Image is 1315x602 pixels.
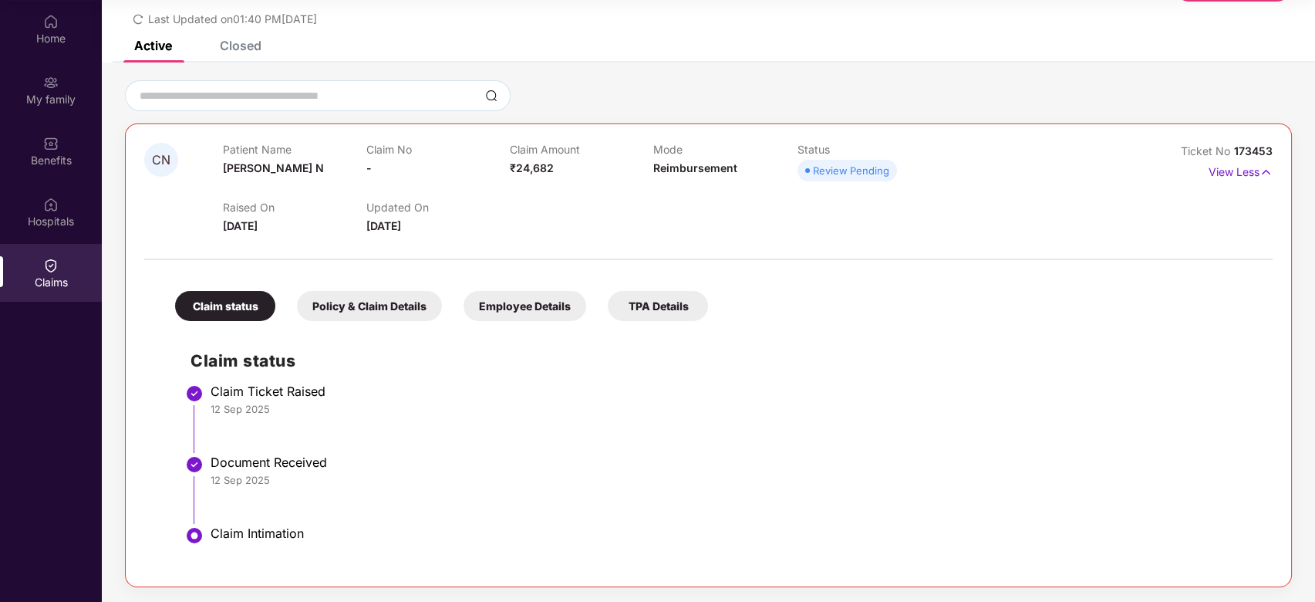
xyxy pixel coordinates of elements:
div: Claim Intimation [211,526,1257,541]
img: svg+xml;base64,PHN2ZyBpZD0iQmVuZWZpdHMiIHhtbG5zPSJodHRwOi8vd3d3LnczLm9yZy8yMDAwL3N2ZyIgd2lkdGg9Ij... [43,136,59,151]
div: Policy & Claim Details [297,291,442,321]
div: Employee Details [464,291,586,321]
h2: Claim status [191,348,1257,374]
span: redo [133,12,143,25]
span: Ticket No [1181,144,1234,157]
img: svg+xml;base64,PHN2ZyBpZD0iSG9tZSIgeG1sbnM9Imh0dHA6Ly93d3cudzMub3JnLzIwMDAvc3ZnIiB3aWR0aD0iMjAiIG... [43,14,59,29]
p: Claim No [366,143,510,156]
div: Closed [220,38,261,53]
p: Status [797,143,941,156]
img: svg+xml;base64,PHN2ZyB3aWR0aD0iMjAiIGhlaWdodD0iMjAiIHZpZXdCb3g9IjAgMCAyMCAyMCIgZmlsbD0ibm9uZSIgeG... [43,75,59,90]
span: 173453 [1234,144,1273,157]
div: Claim Ticket Raised [211,384,1257,399]
img: svg+xml;base64,PHN2ZyBpZD0iU2VhcmNoLTMyeDMyIiB4bWxucz0iaHR0cDovL3d3dy53My5vcmcvMjAwMC9zdmciIHdpZH... [485,90,497,102]
p: Patient Name [223,143,366,156]
div: Claim status [175,291,275,321]
span: Last Updated on 01:40 PM[DATE] [148,12,317,25]
p: Updated On [366,201,510,214]
div: TPA Details [608,291,708,321]
img: svg+xml;base64,PHN2ZyBpZD0iSG9zcGl0YWxzIiB4bWxucz0iaHR0cDovL3d3dy53My5vcmcvMjAwMC9zdmciIHdpZHRoPS... [43,197,59,212]
span: CN [152,154,170,167]
p: Raised On [223,201,366,214]
span: ₹24,682 [510,161,554,174]
p: Mode [653,143,797,156]
span: [DATE] [366,219,401,232]
span: [PERSON_NAME] N [223,161,324,174]
div: Active [134,38,172,53]
img: svg+xml;base64,PHN2ZyBpZD0iU3RlcC1Eb25lLTMyeDMyIiB4bWxucz0iaHR0cDovL3d3dy53My5vcmcvMjAwMC9zdmciIH... [185,455,204,474]
span: [DATE] [223,219,258,232]
img: svg+xml;base64,PHN2ZyBpZD0iU3RlcC1Eb25lLTMyeDMyIiB4bWxucz0iaHR0cDovL3d3dy53My5vcmcvMjAwMC9zdmciIH... [185,384,204,403]
img: svg+xml;base64,PHN2ZyBpZD0iQ2xhaW0iIHhtbG5zPSJodHRwOi8vd3d3LnczLm9yZy8yMDAwL3N2ZyIgd2lkdGg9IjIwIi... [43,258,59,273]
img: svg+xml;base64,PHN2ZyB4bWxucz0iaHR0cDovL3d3dy53My5vcmcvMjAwMC9zdmciIHdpZHRoPSIxNyIgaGVpZ2h0PSIxNy... [1259,164,1273,181]
p: View Less [1209,160,1273,181]
span: Reimbursement [653,161,737,174]
p: Claim Amount [510,143,653,156]
div: 12 Sep 2025 [211,473,1257,487]
div: Document Received [211,455,1257,470]
div: Review Pending [813,163,889,178]
div: 12 Sep 2025 [211,402,1257,416]
img: svg+xml;base64,PHN2ZyBpZD0iU3RlcC1BY3RpdmUtMzJ4MzIiIHhtbG5zPSJodHRwOi8vd3d3LnczLm9yZy8yMDAwL3N2Zy... [185,526,204,545]
span: - [366,161,372,174]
